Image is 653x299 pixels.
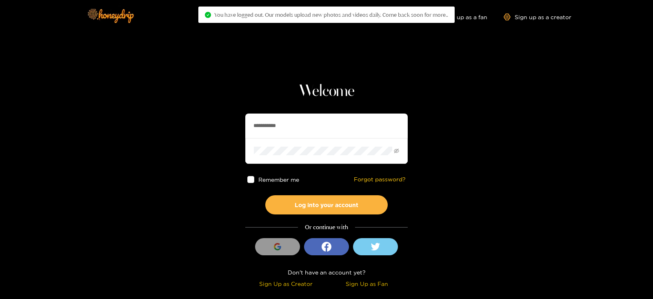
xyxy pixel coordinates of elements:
h1: Welcome [245,82,408,101]
span: check-circle [205,12,211,18]
div: Don't have an account yet? [245,268,408,277]
div: Sign Up as Creator [247,279,324,288]
div: Sign Up as Fan [329,279,406,288]
a: Forgot password? [354,176,406,183]
button: Log into your account [265,195,388,214]
span: You have logged out. Our models upload new photos and videos daily. Come back soon for more.. [214,11,448,18]
div: Or continue with [245,223,408,232]
a: Sign up as a fan [431,13,487,20]
a: Sign up as a creator [504,13,571,20]
span: Remember me [258,176,299,183]
span: eye-invisible [394,148,399,154]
